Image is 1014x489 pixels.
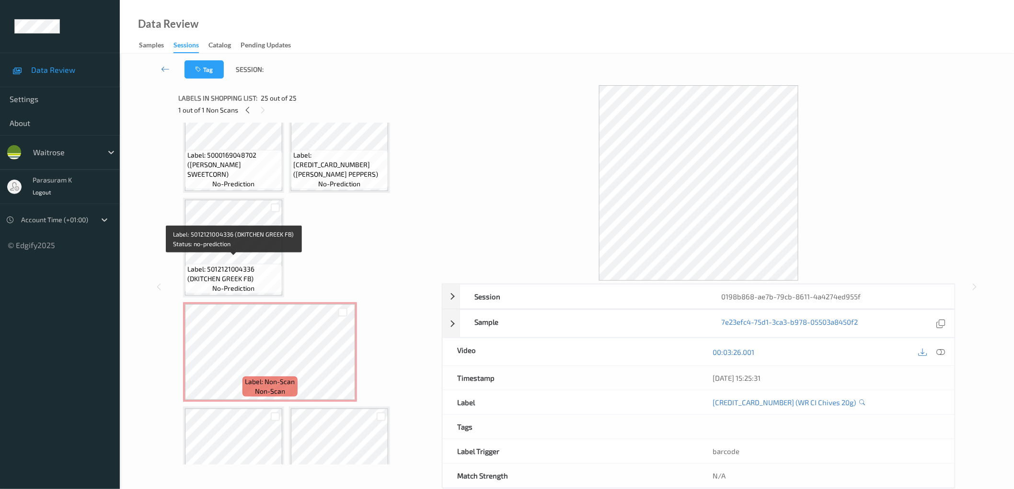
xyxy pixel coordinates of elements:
div: N/A [699,464,955,488]
span: 25 out of 25 [261,93,297,103]
div: [DATE] 15:25:31 [713,373,940,383]
div: Label [443,390,699,414]
a: 00:03:26.001 [713,347,755,357]
span: Label: Non-Scan [245,377,295,387]
span: no-prediction [319,179,361,189]
span: no-prediction [213,284,255,293]
span: Label: 5000169048702 ([PERSON_NAME] SWEETCORN) [187,150,280,179]
div: Catalog [208,40,231,52]
a: [CREDIT_CARD_NUMBER] (WR CI Chives 20g) [713,398,856,407]
div: Session0198b868-ae7b-79cb-8611-4a4274ed955f [442,284,955,309]
a: Sessions [173,39,208,53]
a: Pending Updates [241,39,300,52]
div: barcode [699,439,955,463]
div: Sample7e23efc4-75d1-3ca3-b978-05503a8450f2 [442,309,955,338]
button: Tag [184,60,224,79]
div: Session [460,284,707,308]
div: Pending Updates [241,40,291,52]
a: 7e23efc4-75d1-3ca3-b978-05503a8450f2 [722,317,858,330]
div: Tags [443,415,699,439]
div: Data Review [138,19,198,29]
span: Labels in shopping list: [178,93,257,103]
span: Label: [CREDIT_CARD_NUMBER] ([PERSON_NAME] PEPPERS) [293,150,386,179]
div: Video [443,338,699,365]
div: Label Trigger [443,439,699,463]
span: Session: [236,65,264,74]
span: no-prediction [213,179,255,189]
div: Match Strength [443,464,699,488]
div: Sessions [173,40,199,53]
div: Timestamp [443,366,699,390]
a: Samples [139,39,173,52]
div: 1 out of 1 Non Scans [178,104,435,116]
div: Sample [460,310,707,337]
span: Label: 5012121004336 (DKITCHEN GREEK FB) [187,264,280,284]
span: non-scan [255,387,285,396]
a: Catalog [208,39,241,52]
div: 0198b868-ae7b-79cb-8611-4a4274ed955f [707,284,955,308]
div: Samples [139,40,164,52]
